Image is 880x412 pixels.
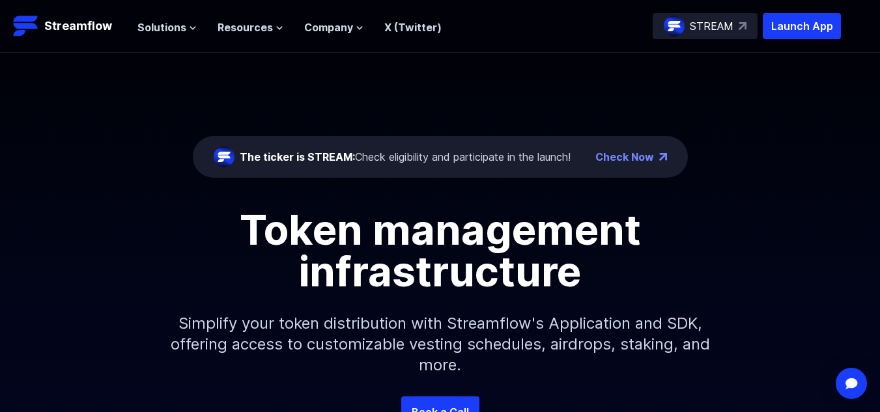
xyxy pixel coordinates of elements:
[836,368,867,399] div: Open Intercom Messenger
[595,149,654,165] a: Check Now
[44,17,112,35] p: Streamflow
[690,18,733,34] p: STREAM
[664,16,685,36] img: streamflow-logo-circle.png
[659,153,667,161] img: top-right-arrow.png
[160,292,720,396] p: Simplify your token distribution with Streamflow's Application and SDK, offering access to custom...
[137,20,197,35] button: Solutions
[304,20,353,35] span: Company
[653,13,758,39] a: STREAM
[763,13,841,39] button: Launch App
[147,209,733,292] h1: Token management infrastructure
[739,22,746,30] img: top-right-arrow.svg
[240,149,571,165] div: Check eligibility and participate in the launch!
[13,13,124,39] a: Streamflow
[218,20,283,35] button: Resources
[304,20,363,35] button: Company
[240,150,355,163] span: The ticker is STREAM:
[218,20,273,35] span: Resources
[137,20,186,35] span: Solutions
[13,13,39,39] img: Streamflow Logo
[214,146,234,167] img: streamflow-logo-circle.png
[384,21,442,34] a: X (Twitter)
